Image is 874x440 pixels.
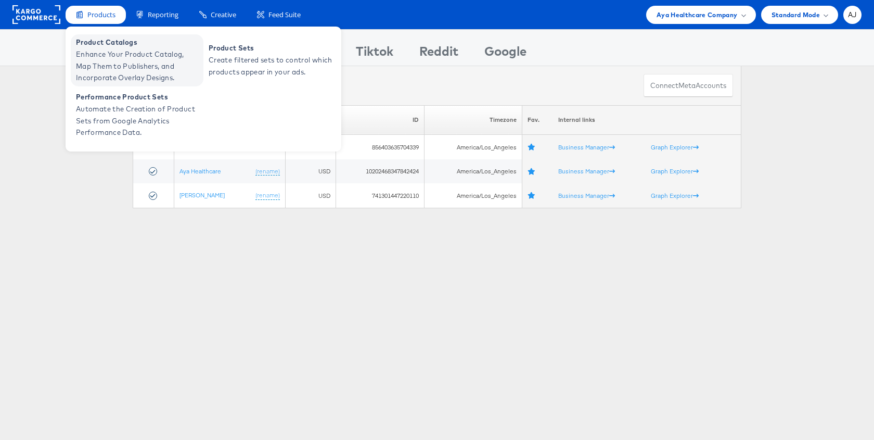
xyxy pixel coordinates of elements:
div: Google [484,42,526,66]
span: Performance Product Sets [76,91,201,103]
div: Tiktok [356,42,393,66]
span: Standard Mode [772,9,820,20]
span: Products [87,10,115,20]
td: 10202468347842424 [336,159,424,184]
a: Business Manager [558,192,615,199]
div: Reddit [419,42,458,66]
a: Performance Product Sets Automate the Creation of Product Sets from Google Analytics Performance ... [71,89,203,141]
span: meta [678,81,696,91]
a: Business Manager [558,143,615,151]
td: America/Los_Angeles [424,135,522,159]
a: Product Sets Create filtered sets to control which products appear in your ads. [203,34,336,86]
td: USD [285,159,336,184]
button: ConnectmetaAccounts [644,74,733,97]
td: USD [285,183,336,208]
span: Product Sets [209,42,333,54]
td: 741301447220110 [336,183,424,208]
span: Automate the Creation of Product Sets from Google Analytics Performance Data. [76,103,201,139]
a: Graph Explorer [651,143,699,151]
span: Feed Suite [268,10,301,20]
a: [PERSON_NAME] [179,191,225,199]
span: Enhance Your Product Catalog, Map Them to Publishers, and Incorporate Overlay Designs. [76,48,201,84]
a: Aya Healthcare [179,167,221,175]
a: Graph Explorer [651,167,699,175]
td: 856403635704339 [336,135,424,159]
th: Timezone [424,105,522,135]
td: America/Los_Angeles [424,183,522,208]
th: ID [336,105,424,135]
span: Create filtered sets to control which products appear in your ads. [209,54,333,78]
a: (rename) [255,191,280,200]
a: Product Catalogs Enhance Your Product Catalog, Map Them to Publishers, and Incorporate Overlay De... [71,34,203,86]
td: America/Los_Angeles [424,159,522,184]
a: Business Manager [558,167,615,175]
span: Reporting [148,10,178,20]
a: (rename) [255,167,280,176]
span: AJ [848,11,857,18]
span: Aya Healthcare Company [657,9,738,20]
a: Graph Explorer [651,192,699,199]
span: Product Catalogs [76,36,201,48]
span: Creative [211,10,236,20]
